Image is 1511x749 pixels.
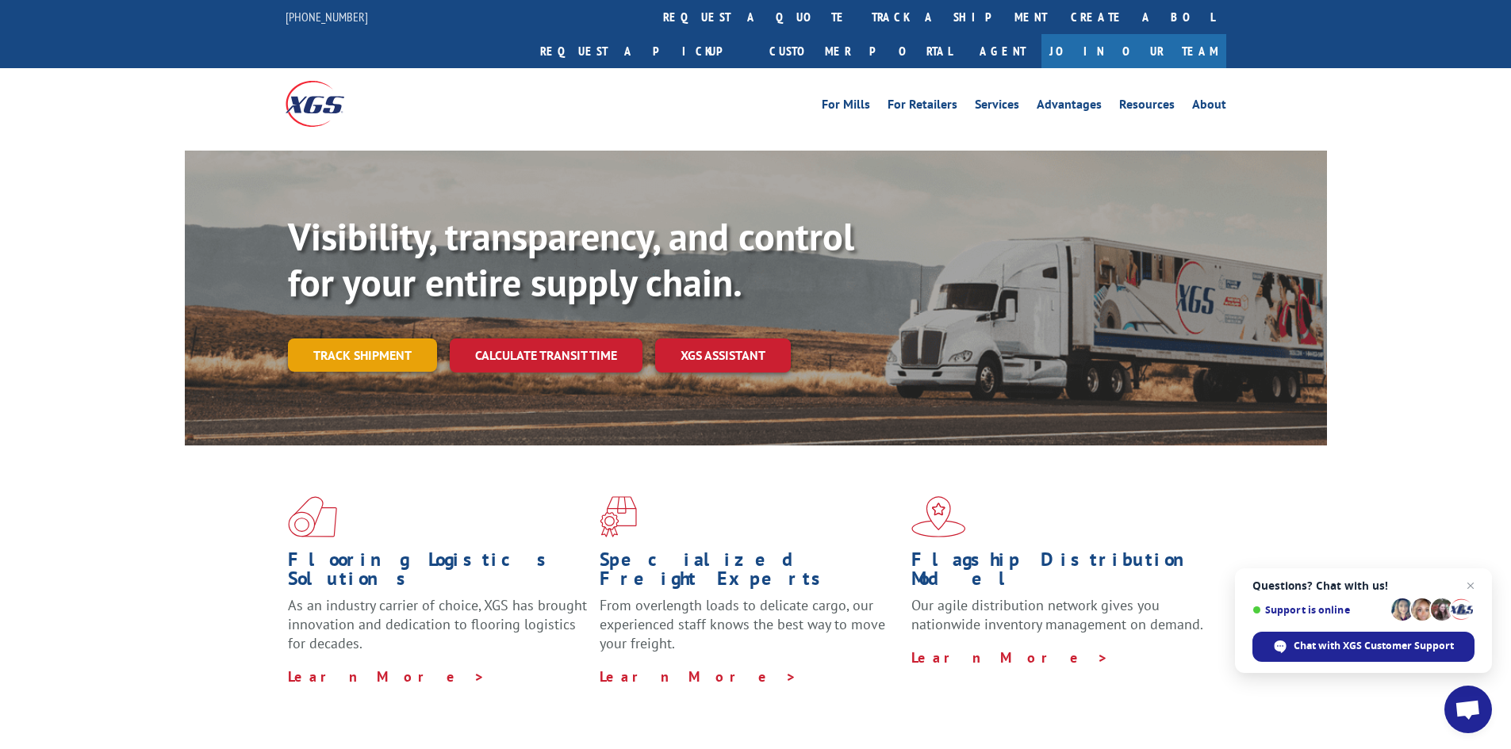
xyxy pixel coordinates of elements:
span: Close chat [1461,576,1480,595]
a: About [1192,98,1226,116]
a: Advantages [1037,98,1102,116]
img: xgs-icon-flagship-distribution-model-red [911,496,966,537]
a: Request a pickup [528,34,757,68]
p: From overlength loads to delicate cargo, our experienced staff knows the best way to move your fr... [600,596,899,667]
span: As an industry carrier of choice, XGS has brought innovation and dedication to flooring logistics... [288,596,587,652]
span: Support is online [1252,604,1386,616]
div: Open chat [1444,686,1492,733]
a: Services [975,98,1019,116]
div: Chat with XGS Customer Support [1252,632,1475,662]
a: For Mills [822,98,870,116]
a: Customer Portal [757,34,964,68]
span: Questions? Chat with us! [1252,579,1475,592]
h1: Flooring Logistics Solutions [288,550,588,596]
h1: Flagship Distribution Model [911,550,1211,596]
a: Agent [964,34,1041,68]
a: Join Our Team [1041,34,1226,68]
a: For Retailers [888,98,957,116]
img: xgs-icon-total-supply-chain-intelligence-red [288,496,337,537]
h1: Specialized Freight Experts [600,550,899,596]
a: Resources [1119,98,1175,116]
a: Learn More > [288,667,485,686]
a: Calculate transit time [450,338,642,373]
a: XGS ASSISTANT [655,338,791,373]
a: Track shipment [288,338,437,372]
a: Learn More > [600,667,797,686]
b: Visibility, transparency, and control for your entire supply chain. [288,212,854,307]
span: Chat with XGS Customer Support [1294,639,1454,653]
a: Learn More > [911,648,1109,667]
img: xgs-icon-focused-on-flooring-red [600,496,637,537]
a: [PHONE_NUMBER] [286,9,368,25]
span: Our agile distribution network gives you nationwide inventory management on demand. [911,596,1203,633]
